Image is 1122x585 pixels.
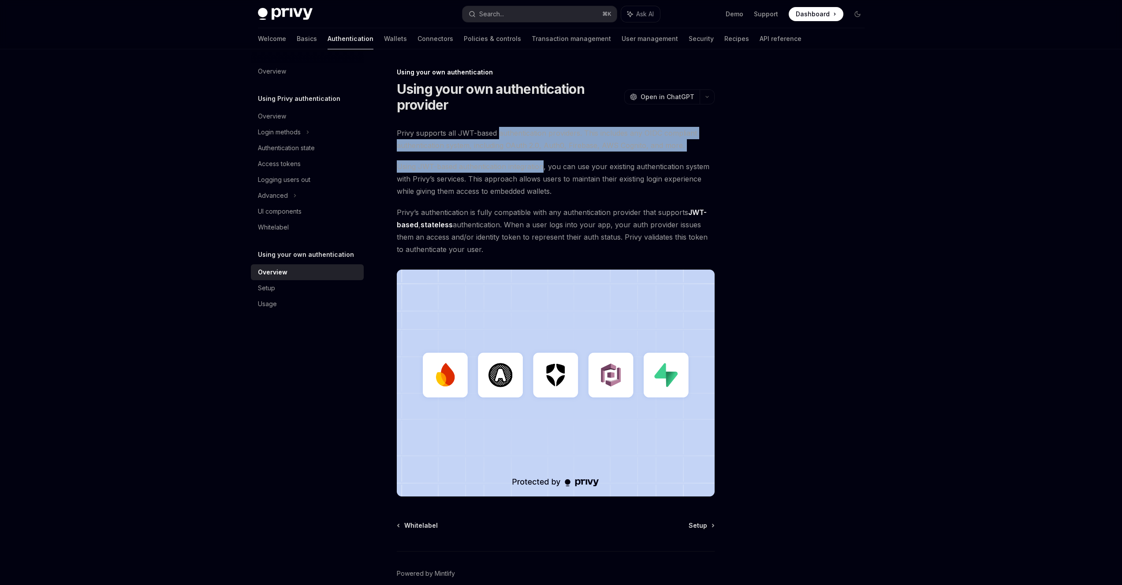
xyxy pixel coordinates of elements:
div: Access tokens [258,159,301,169]
a: Whitelabel [398,521,438,530]
span: Using JWT-based authentication integration, you can use your existing authentication system with ... [397,160,715,197]
a: Transaction management [532,28,611,49]
div: Login methods [258,127,301,137]
a: UI components [251,204,364,219]
div: Logging users out [258,174,310,185]
a: Welcome [258,28,286,49]
a: Dashboard [789,7,843,21]
a: Setup [689,521,714,530]
div: Setup [258,283,275,293]
a: Connectors [417,28,453,49]
a: Authentication state [251,140,364,156]
a: User management [622,28,678,49]
span: Privy supports all JWT-based authentication providers. This includes any OIDC compliant authentic... [397,127,715,152]
a: Security [689,28,714,49]
h1: Using your own authentication provider [397,81,621,113]
button: Toggle dark mode [850,7,865,21]
div: Using your own authentication [397,68,715,77]
img: dark logo [258,8,313,20]
div: Search... [479,9,504,19]
span: ⌘ K [602,11,611,18]
a: Logging users out [251,172,364,188]
div: Whitelabel [258,222,289,233]
img: JWT-based auth splash [397,270,715,496]
a: Authentication [328,28,373,49]
a: Whitelabel [251,219,364,235]
div: Advanced [258,190,288,201]
button: Ask AI [621,6,660,22]
div: Authentication state [258,143,315,153]
span: Ask AI [636,10,654,19]
a: Demo [726,10,743,19]
a: stateless [421,220,453,230]
a: Access tokens [251,156,364,172]
span: Privy’s authentication is fully compatible with any authentication provider that supports , authe... [397,206,715,255]
a: Overview [251,264,364,280]
a: Powered by Mintlify [397,569,455,578]
div: Overview [258,111,286,122]
a: Usage [251,296,364,312]
button: Search...⌘K [462,6,617,22]
a: Overview [251,108,364,124]
button: Open in ChatGPT [624,89,700,104]
a: Basics [297,28,317,49]
span: Dashboard [796,10,830,19]
a: API reference [760,28,801,49]
span: Setup [689,521,707,530]
a: Policies & controls [464,28,521,49]
h5: Using your own authentication [258,249,354,260]
div: Overview [258,267,287,278]
a: Setup [251,280,364,296]
div: Usage [258,299,277,309]
a: Overview [251,63,364,79]
span: Whitelabel [404,521,438,530]
div: Overview [258,66,286,77]
span: Open in ChatGPT [641,93,694,101]
a: Wallets [384,28,407,49]
a: Support [754,10,778,19]
a: Recipes [724,28,749,49]
div: UI components [258,206,302,217]
h5: Using Privy authentication [258,93,340,104]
